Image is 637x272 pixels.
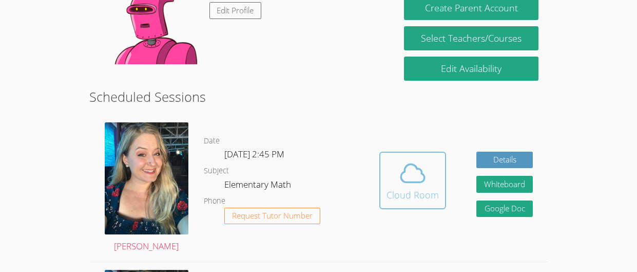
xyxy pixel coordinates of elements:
[209,2,262,19] a: Edit Profile
[224,177,293,195] dd: Elementary Math
[404,57,538,81] a: Edit Availability
[89,87,548,106] h2: Scheduled Sessions
[204,195,225,208] dt: Phone
[476,201,533,217] a: Google Doc
[404,26,538,50] a: Select Teachers/Courses
[232,212,313,220] span: Request Tutor Number
[476,176,533,193] button: Whiteboard
[387,188,439,202] div: Cloud Room
[476,152,533,169] a: Details
[379,152,446,209] button: Cloud Room
[224,208,320,225] button: Request Tutor Number
[105,122,188,234] img: avatar.png
[204,135,220,148] dt: Date
[204,165,229,177] dt: Subject
[224,148,284,160] span: [DATE] 2:45 PM
[105,122,188,254] a: [PERSON_NAME]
